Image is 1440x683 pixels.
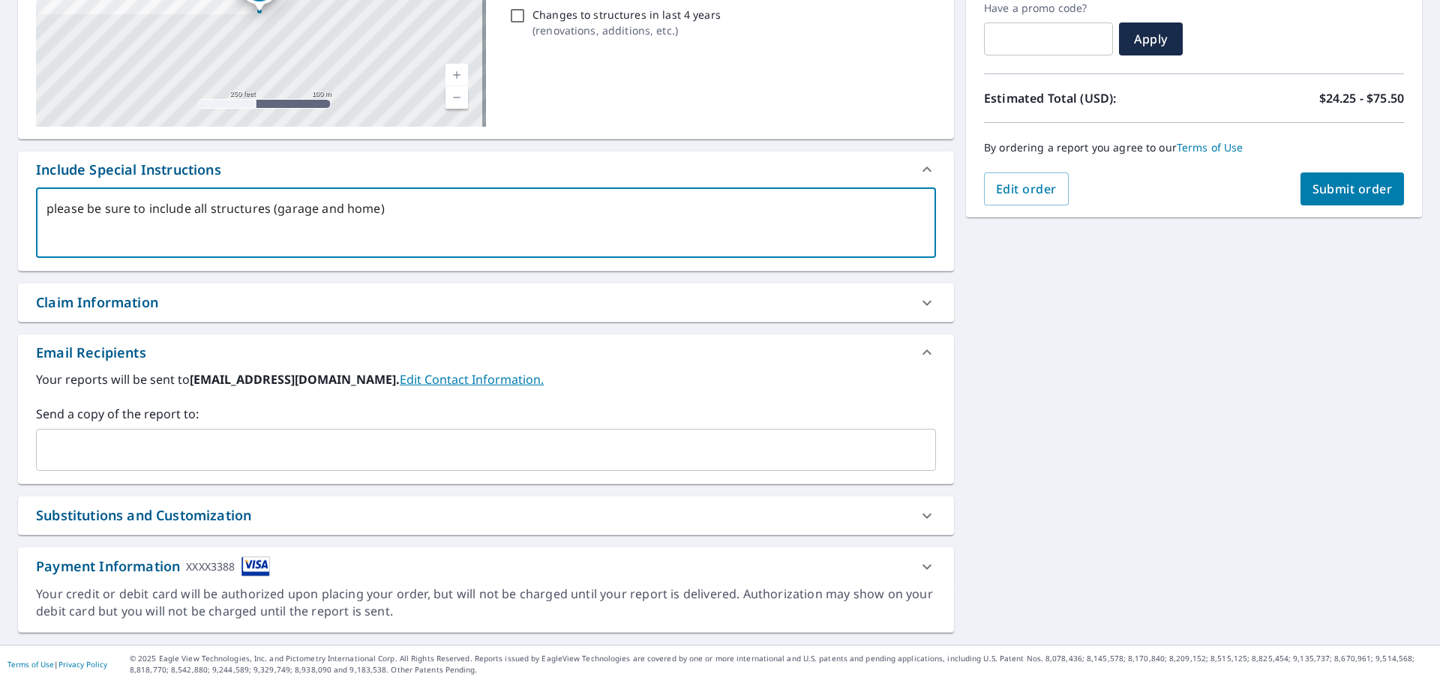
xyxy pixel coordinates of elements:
[190,371,400,388] b: [EMAIL_ADDRESS][DOMAIN_NAME].
[1300,172,1405,205] button: Submit order
[445,64,468,86] a: Current Level 17, Zoom In
[984,1,1113,15] label: Have a promo code?
[532,22,721,38] p: ( renovations, additions, etc. )
[36,292,158,313] div: Claim Information
[46,202,925,244] textarea: please be sure to include all structures (garage and home)
[984,89,1194,107] p: Estimated Total (USD):
[36,586,936,620] div: Your credit or debit card will be authorized upon placing your order, but will not be charged unt...
[18,496,954,535] div: Substitutions and Customization
[58,659,107,670] a: Privacy Policy
[130,653,1432,676] p: © 2025 Eagle View Technologies, Inc. and Pictometry International Corp. All Rights Reserved. Repo...
[36,505,251,526] div: Substitutions and Customization
[7,660,107,669] p: |
[36,160,221,180] div: Include Special Instructions
[18,151,954,187] div: Include Special Instructions
[18,283,954,322] div: Claim Information
[18,547,954,586] div: Payment InformationXXXX3388cardImage
[1177,140,1243,154] a: Terms of Use
[18,334,954,370] div: Email Recipients
[1131,31,1171,47] span: Apply
[984,141,1404,154] p: By ordering a report you agree to our
[400,371,544,388] a: EditContactInfo
[36,343,146,363] div: Email Recipients
[1312,181,1393,197] span: Submit order
[445,86,468,109] a: Current Level 17, Zoom Out
[36,370,936,388] label: Your reports will be sent to
[36,405,936,423] label: Send a copy of the report to:
[984,172,1069,205] button: Edit order
[996,181,1057,197] span: Edit order
[7,659,54,670] a: Terms of Use
[1319,89,1404,107] p: $24.25 - $75.50
[1119,22,1183,55] button: Apply
[241,556,270,577] img: cardImage
[186,556,235,577] div: XXXX3388
[36,556,270,577] div: Payment Information
[532,7,721,22] p: Changes to structures in last 4 years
